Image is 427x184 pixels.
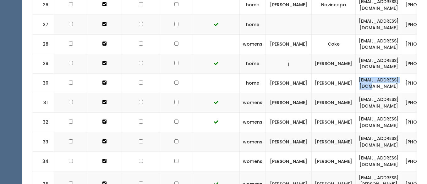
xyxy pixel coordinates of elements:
[266,113,312,132] td: [PERSON_NAME]
[240,54,266,73] td: home
[356,73,402,93] td: [EMAIL_ADDRESS][DOMAIN_NAME]
[266,73,312,93] td: [PERSON_NAME]
[266,152,312,171] td: [PERSON_NAME]
[32,132,54,152] td: 33
[356,34,402,54] td: [EMAIL_ADDRESS][DOMAIN_NAME]
[32,113,54,132] td: 32
[266,93,312,112] td: [PERSON_NAME]
[32,93,54,112] td: 31
[240,73,266,93] td: home
[312,152,356,171] td: [PERSON_NAME]
[312,73,356,93] td: [PERSON_NAME]
[312,132,356,152] td: [PERSON_NAME]
[32,73,54,93] td: 30
[312,113,356,132] td: [PERSON_NAME]
[240,113,266,132] td: womens
[266,132,312,152] td: [PERSON_NAME]
[356,152,402,171] td: [EMAIL_ADDRESS][DOMAIN_NAME]
[312,93,356,112] td: [PERSON_NAME]
[266,54,312,73] td: j
[240,34,266,54] td: womens
[240,132,266,152] td: womens
[32,15,54,34] td: 27
[240,15,266,34] td: home
[356,113,402,132] td: [EMAIL_ADDRESS][DOMAIN_NAME]
[32,54,54,73] td: 29
[356,15,402,34] td: [EMAIL_ADDRESS][DOMAIN_NAME]
[312,34,356,54] td: Coke
[32,152,54,171] td: 34
[266,34,312,54] td: [PERSON_NAME]
[356,93,402,112] td: [EMAIL_ADDRESS][DOMAIN_NAME]
[240,152,266,171] td: womens
[32,34,54,54] td: 28
[356,132,402,152] td: [EMAIL_ADDRESS][DOMAIN_NAME]
[356,54,402,73] td: [EMAIL_ADDRESS][DOMAIN_NAME]
[240,93,266,112] td: womens
[312,54,356,73] td: [PERSON_NAME]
